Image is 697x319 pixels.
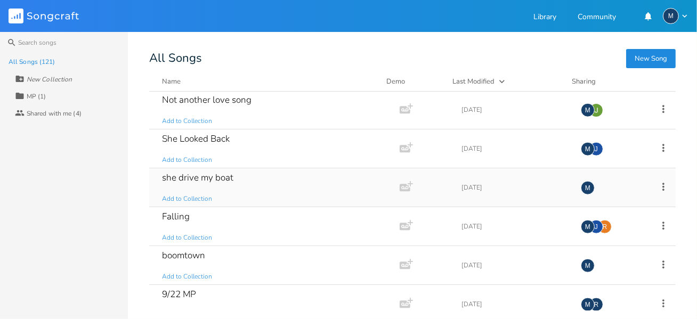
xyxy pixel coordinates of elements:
span: Add to Collection [162,272,212,281]
button: Name [162,76,374,87]
div: Falling [162,212,190,221]
div: Marketa [581,220,595,234]
div: [DATE] [461,223,568,230]
span: Add to Collection [162,117,212,126]
div: Marketa [663,8,679,24]
div: rcjmusic [589,298,603,312]
div: she drive my boat [162,173,233,182]
span: Add to Collection [162,156,212,165]
div: [DATE] [461,145,568,152]
div: Marketa [581,298,595,312]
img: Joey Culpepper [589,103,603,117]
div: Marketa [581,103,595,117]
a: Library [533,13,556,22]
div: boomtown [162,251,205,260]
div: josepazjr90 [589,142,603,156]
button: New Song [626,49,676,68]
div: Shared with me (4) [27,110,82,117]
div: Marketa [581,259,595,273]
div: All Songs (121) [9,59,55,65]
div: Sharing [572,76,636,87]
div: MP (1) [27,93,46,100]
button: M [663,8,688,24]
div: [DATE] [461,107,568,113]
div: [DATE] [461,301,568,307]
div: [DATE] [461,262,568,268]
div: Not another love song [162,95,252,104]
div: 9/22 MP [162,290,196,299]
a: Community [578,13,616,22]
div: josepazjr90 [589,220,603,234]
div: She Looked Back [162,134,230,143]
span: Add to Collection [162,194,212,203]
div: Last Modified [452,77,495,86]
div: [DATE] [461,184,568,191]
div: Marketa [581,181,595,195]
div: New Collection [27,76,72,83]
div: rickamburgey [598,220,612,234]
div: All Songs [149,53,676,63]
div: Name [162,77,181,86]
div: Marketa [581,142,595,156]
div: Demo [386,76,440,87]
button: Last Modified [452,76,559,87]
span: Add to Collection [162,233,212,242]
